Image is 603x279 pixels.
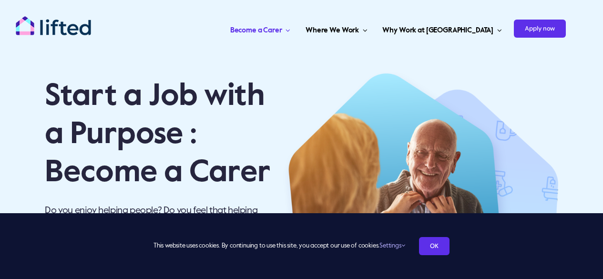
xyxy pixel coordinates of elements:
[45,206,263,261] span: Do you enjoy helping people? Do you feel that helping individuals with their personal care needs ...
[379,243,405,249] a: Settings
[227,14,293,43] a: Become a Carer
[303,14,370,43] a: Where We Work
[514,14,566,43] a: Apply now
[514,20,566,38] span: Apply now
[419,237,450,255] a: OK
[306,23,359,38] span: Where We Work
[15,16,92,25] a: lifted-logo
[152,14,566,43] nav: Carer Jobs Menu
[283,72,558,277] img: Hero 1
[382,23,493,38] span: Why Work at [GEOGRAPHIC_DATA]
[153,238,405,254] span: This website uses cookies. By continuing to use this site, you accept our use of cookies.
[230,23,282,38] span: Become a Carer
[379,14,504,43] a: Why Work at [GEOGRAPHIC_DATA]
[45,81,270,188] span: Start a Job with a Purpose : Become a Carer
